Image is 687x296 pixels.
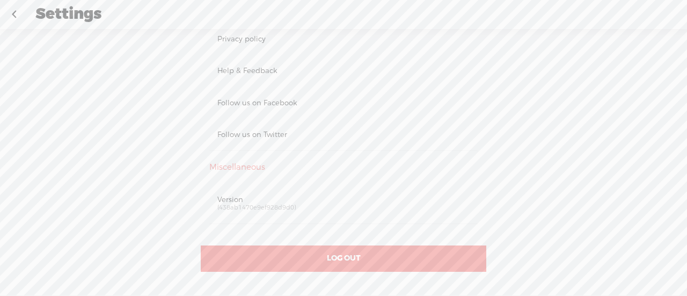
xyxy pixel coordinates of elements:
[217,98,470,107] div: Follow us on Facebook
[28,1,660,28] div: Settings
[217,130,470,139] div: Follow us on Twitter
[217,195,470,204] div: Version
[327,254,361,263] span: LOG OUT
[217,66,470,75] div: Help & Feedback
[217,34,470,44] div: Privacy policy
[209,162,478,173] div: Miscellaneous
[217,204,470,212] div: (438ab1470e9ef928d9d0)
